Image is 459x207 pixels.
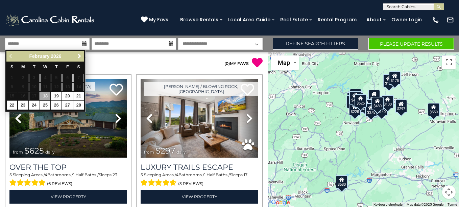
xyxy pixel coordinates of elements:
[204,172,230,177] span: 1 Half Baths /
[29,53,50,59] span: February
[382,95,394,109] div: $130
[24,146,44,156] span: $625
[29,101,40,110] a: 24
[5,13,96,27] img: White-1-2.png
[368,90,380,103] div: $349
[428,103,440,116] div: $550
[407,203,443,206] span: Map data ©2025 Google
[155,146,175,156] span: $297
[47,179,72,188] span: (6 reviews)
[43,65,47,69] span: Wednesday
[9,163,127,172] a: Over The Top
[225,15,274,25] a: Local Area Guide
[40,101,51,110] a: 25
[336,175,348,189] div: $580
[51,101,62,110] a: 26
[277,15,311,25] a: Real Estate
[10,65,13,69] span: Sunday
[368,38,454,50] button: Please Update Results
[9,79,127,158] img: thumbnail_167153549.jpeg
[18,101,28,110] a: 23
[388,15,425,25] a: Owner Login
[355,94,367,108] div: $625
[395,99,407,113] div: $297
[77,65,80,69] span: Saturday
[9,172,12,177] span: 5
[226,61,228,66] span: 0
[349,102,361,116] div: $225
[75,52,83,61] a: Next
[314,15,360,25] a: Rental Program
[278,59,290,66] span: Map
[346,95,359,109] div: $230
[176,149,186,155] span: daily
[448,203,457,206] a: Terms (opens in new tab)
[177,15,222,25] a: Browse Rentals
[40,92,51,100] a: 18
[389,71,401,85] div: $175
[62,92,73,100] a: 20
[51,92,62,100] a: 19
[273,38,358,50] a: Refine Search Filters
[373,202,403,207] button: Keyboard shortcuts
[144,149,154,155] span: from
[442,55,456,69] button: Toggle fullscreen view
[66,65,69,69] span: Friday
[224,61,249,66] a: (0)MY FAVS
[113,172,117,177] span: 23
[269,198,292,207] img: Google
[442,185,456,199] button: Map camera controls
[77,53,82,59] span: Next
[224,61,230,66] span: ( )
[9,190,127,204] a: View Property
[141,79,258,158] img: thumbnail_168695581.jpeg
[110,83,123,97] a: Add to favorites
[365,103,377,117] div: $375
[45,172,47,177] span: 4
[269,198,292,207] a: Open this area in Google Maps (opens a new window)
[73,172,99,177] span: 1 Half Baths /
[178,179,203,188] span: (3 reviews)
[55,65,58,69] span: Thursday
[62,101,73,110] a: 27
[141,172,143,177] span: 5
[271,55,299,70] button: Change map style
[349,91,361,105] div: $425
[141,16,170,24] a: My Favs
[432,16,439,24] img: phone-regular-white.png
[144,82,258,96] a: [PERSON_NAME] / Blowing Rock, [GEOGRAPHIC_DATA]
[149,16,168,23] span: My Favs
[51,53,61,59] span: 2026
[21,65,25,69] span: Monday
[383,74,395,88] div: $175
[9,172,127,188] div: Sleeping Areas / Bathrooms / Sleeps:
[446,16,454,24] img: mail-regular-white.png
[7,101,17,110] a: 22
[141,190,258,204] a: View Property
[73,101,84,110] a: 28
[363,15,385,25] a: About
[73,92,84,100] a: 21
[176,172,178,177] span: 4
[349,89,362,102] div: $125
[13,149,23,155] span: from
[141,172,258,188] div: Sleeping Areas / Bathrooms / Sleeps:
[33,65,35,69] span: Tuesday
[371,97,384,110] div: $480
[141,163,258,172] a: Luxury Trails Escape
[45,149,55,155] span: daily
[244,172,247,177] span: 17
